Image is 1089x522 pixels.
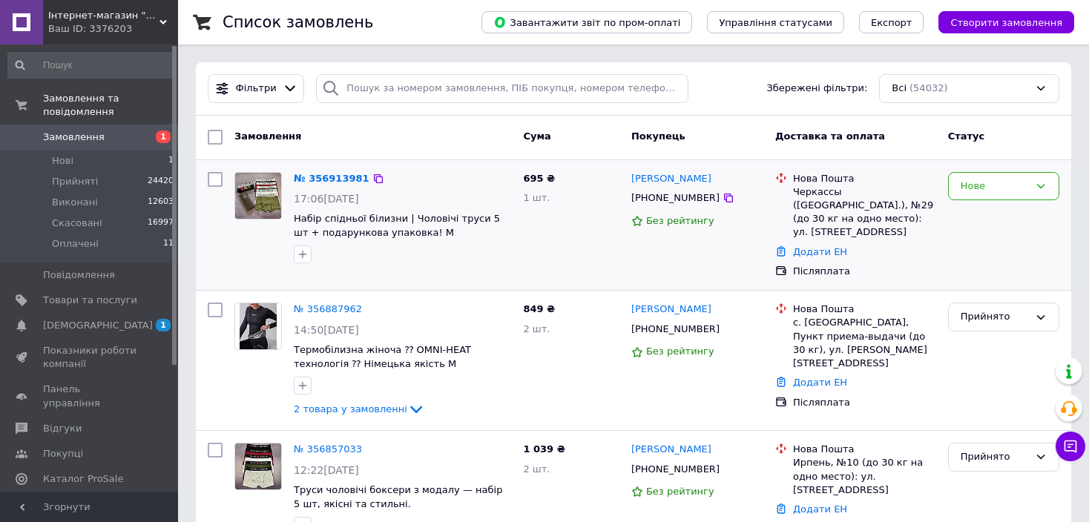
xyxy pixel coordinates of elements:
[43,319,153,332] span: [DEMOGRAPHIC_DATA]
[168,154,174,168] span: 1
[793,456,936,497] div: Ирпень, №10 (до 30 кг на одно место): ул. [STREET_ADDRESS]
[646,486,714,497] span: Без рейтингу
[156,130,171,143] span: 1
[43,447,83,460] span: Покупці
[481,11,692,33] button: Завантажити звіт по пром-оплаті
[719,17,832,28] span: Управління статусами
[961,309,1029,325] div: Прийнято
[52,237,99,251] span: Оплачені
[948,130,985,142] span: Статус
[938,11,1074,33] button: Створити замовлення
[523,130,550,142] span: Cума
[950,17,1062,28] span: Створити замовлення
[766,82,867,96] span: Збережені фільтри:
[52,154,73,168] span: Нові
[52,217,102,230] span: Скасовані
[707,11,844,33] button: Управління статусами
[924,16,1074,27] a: Створити замовлення
[316,74,688,103] input: Пошук за номером замовлення, ПІБ покупця, номером телефону, Email, номером накладної
[43,268,115,282] span: Повідомлення
[871,17,912,28] span: Експорт
[775,130,885,142] span: Доставка та оплата
[793,443,936,456] div: Нова Пошта
[793,172,936,185] div: Нова Пошта
[48,22,178,36] div: Ваш ID: 3376203
[294,403,407,414] span: 2 товара у замовленні
[523,173,555,184] span: 695 ₴
[235,443,281,489] img: Фото товару
[223,13,373,31] h1: Список замовлень
[523,323,550,334] span: 2 шт.
[294,213,500,238] a: Набір спідньої білизни | Чоловічі труси 5 шт + подарункова упаковка! M
[234,303,282,350] a: Фото товару
[961,449,1029,465] div: Прийнято
[7,52,175,79] input: Пошук
[43,472,123,486] span: Каталог ProSale
[631,172,711,186] a: [PERSON_NAME]
[793,503,847,515] a: Додати ЕН
[628,460,723,479] div: [PHONE_NUMBER]
[240,303,277,349] img: Фото товару
[523,463,550,475] span: 2 шт.
[43,344,137,371] span: Показники роботи компанії
[294,303,362,314] a: № 356887962
[234,130,301,142] span: Замовлення
[294,443,362,455] a: № 356857033
[236,82,277,96] span: Фільтри
[43,422,82,435] span: Відгуки
[859,11,924,33] button: Експорт
[235,173,281,219] img: Фото товару
[294,464,359,476] span: 12:22[DATE]
[631,303,711,317] a: [PERSON_NAME]
[493,16,680,29] span: Завантажити звіт по пром-оплаті
[52,175,98,188] span: Прийняті
[294,193,359,205] span: 17:06[DATE]
[234,172,282,219] a: Фото товару
[294,324,359,336] span: 14:50[DATE]
[628,320,723,339] div: [PHONE_NUMBER]
[628,188,723,208] div: [PHONE_NUMBER]
[793,185,936,239] div: Черкассы ([GEOGRAPHIC_DATA].), №29 (до 30 кг на одно место): ул. [STREET_ADDRESS]
[294,173,369,184] a: № 356913981
[646,346,714,357] span: Без рейтингу
[793,316,936,370] div: с. [GEOGRAPHIC_DATA], Пункт приема-выдачи (до 30 кг), ул. [PERSON_NAME][STREET_ADDRESS]
[43,130,105,144] span: Замовлення
[163,237,174,251] span: 11
[793,396,936,409] div: Післяплата
[148,217,174,230] span: 16997
[631,130,685,142] span: Покупець
[523,303,555,314] span: 849 ₴
[52,196,98,209] span: Виконані
[294,403,425,414] a: 2 товара у замовленні
[793,377,847,388] a: Додати ЕН
[48,9,159,22] span: Інтернет-магазин "Multi Brand"
[523,192,550,203] span: 1 шт.
[631,443,711,457] a: [PERSON_NAME]
[294,344,471,369] a: Термобілизна жіноча ⁇ OMNI-HEAT технологія ⁇ Німецька якість M
[961,179,1029,194] div: Нове
[793,303,936,316] div: Нова Пошта
[294,484,502,509] a: Труси чоловічі боксери з модалу — набір 5 шт, якісні та стильні.
[909,82,948,93] span: (54032)
[793,265,936,278] div: Післяплата
[523,443,565,455] span: 1 039 ₴
[43,92,178,119] span: Замовлення та повідомлення
[234,443,282,490] a: Фото товару
[43,383,137,409] span: Панель управління
[148,175,174,188] span: 24420
[148,196,174,209] span: 12603
[892,82,907,96] span: Всі
[156,319,171,331] span: 1
[646,215,714,226] span: Без рейтингу
[1056,432,1085,461] button: Чат з покупцем
[793,246,847,257] a: Додати ЕН
[43,294,137,307] span: Товари та послуги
